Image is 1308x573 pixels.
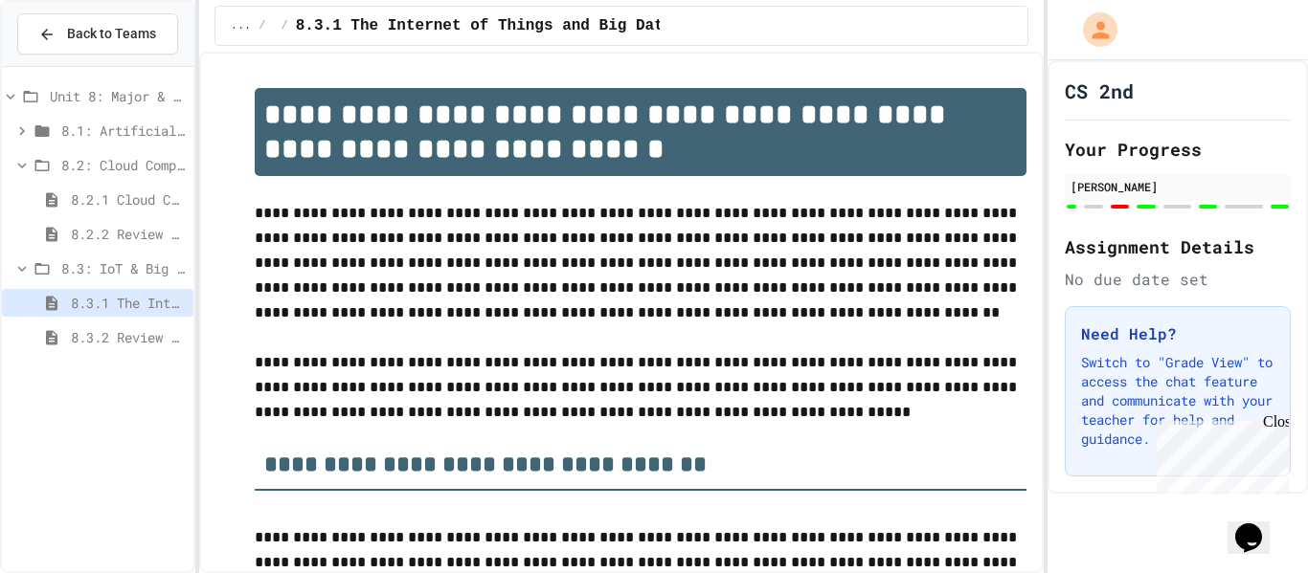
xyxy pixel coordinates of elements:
[1071,178,1285,195] div: [PERSON_NAME]
[17,13,178,55] button: Back to Teams
[1065,268,1291,291] div: No due date set
[8,8,132,121] div: Chat with us now!Close
[71,189,186,209] span: 8.2.1 Cloud Computing: Transforming the Digital World
[71,293,186,313] span: 8.3.1 The Internet of Things and Big Data: Our Connected Digital World
[282,18,288,33] span: /
[1065,77,1134,104] h1: CS 2nd
[67,24,156,44] span: Back to Teams
[1081,322,1274,345] h3: Need Help?
[71,224,186,244] span: 8.2.2 Review - Cloud Computing
[1149,413,1289,495] iframe: chat widget
[50,86,186,106] span: Unit 8: Major & Emerging Technologies
[71,327,186,347] span: 8.3.2 Review - The Internet of Things and Big Data
[1063,8,1122,52] div: My Account
[1081,353,1274,449] p: Switch to "Grade View" to access the chat feature and communicate with your teacher for help and ...
[296,14,939,37] span: 8.3.1 The Internet of Things and Big Data: Our Connected Digital World
[61,155,186,175] span: 8.2: Cloud Computing
[61,258,186,278] span: 8.3: IoT & Big Data
[259,18,265,33] span: /
[1065,233,1291,260] h2: Assignment Details
[1065,136,1291,163] h2: Your Progress
[1228,496,1289,554] iframe: chat widget
[61,121,186,141] span: 8.1: Artificial Intelligence Basics
[231,18,252,33] span: ...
